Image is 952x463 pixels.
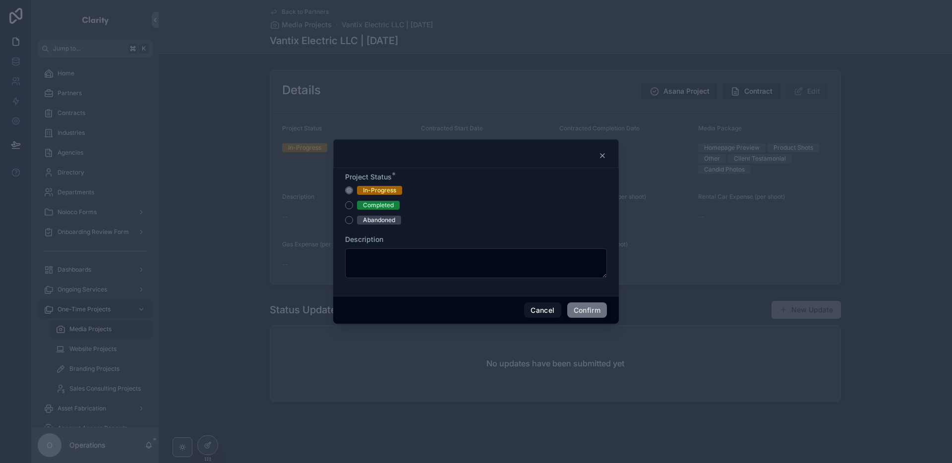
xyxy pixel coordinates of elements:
[363,216,395,225] div: Abandoned
[524,302,561,318] button: Cancel
[345,235,383,243] span: Description
[363,186,396,195] div: In-Progress
[567,302,607,318] button: Confirm
[363,201,394,210] div: Completed
[345,173,392,181] span: Project Status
